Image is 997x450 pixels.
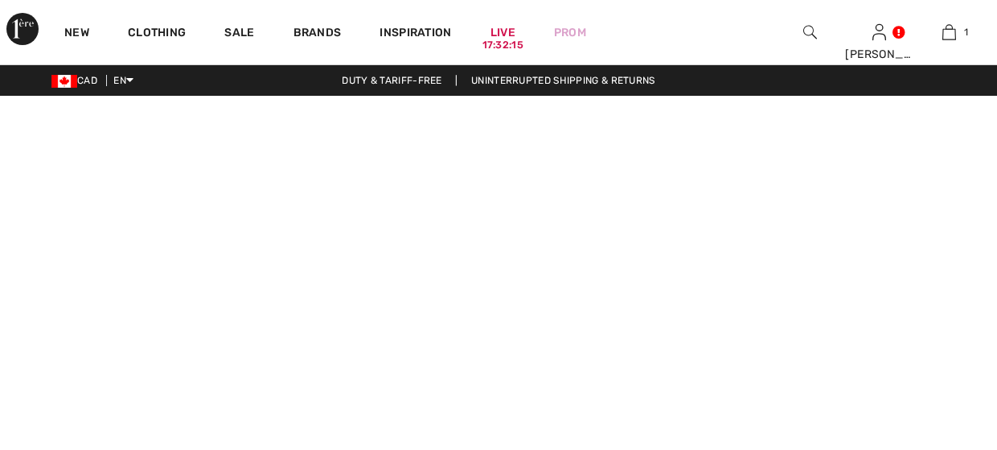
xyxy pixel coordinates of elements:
[51,75,77,88] img: Canadian Dollar
[915,23,983,42] a: 1
[490,24,515,41] a: Live17:32:15
[64,26,89,43] a: New
[554,24,586,41] a: Prom
[872,23,886,42] img: My Info
[380,26,451,43] span: Inspiration
[51,75,104,86] span: CAD
[964,25,968,39] span: 1
[6,13,39,45] img: 1ère Avenue
[113,75,133,86] span: EN
[128,26,186,43] a: Clothing
[293,26,342,43] a: Brands
[942,23,956,42] img: My Bag
[803,23,817,42] img: search the website
[845,46,913,63] div: [PERSON_NAME]
[224,26,254,43] a: Sale
[872,24,886,39] a: Sign In
[482,38,523,53] div: 17:32:15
